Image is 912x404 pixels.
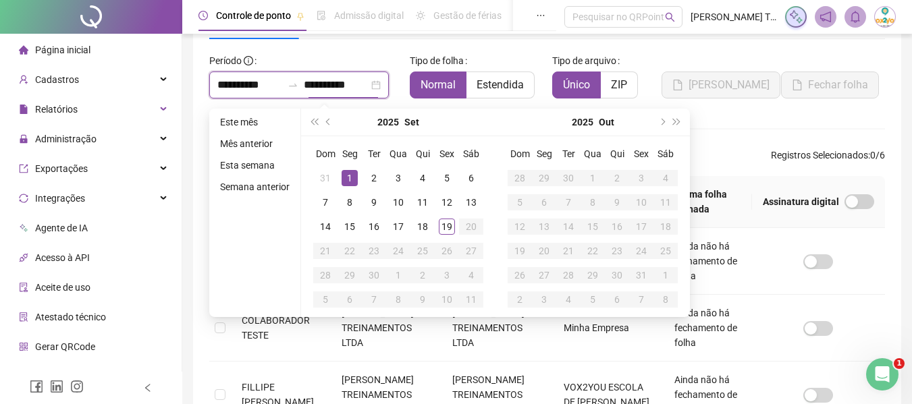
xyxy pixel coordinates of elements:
[414,243,431,259] div: 25
[366,243,382,259] div: 23
[421,78,456,91] span: Normal
[317,243,333,259] div: 21
[366,267,382,283] div: 30
[342,243,358,259] div: 22
[414,194,431,210] div: 11
[477,78,524,91] span: Estendida
[771,150,868,161] span: Registros Selecionados
[313,166,338,190] td: 2025-08-31
[35,74,79,85] span: Cadastros
[35,312,106,322] span: Atestado técnico
[362,166,386,190] td: 2025-09-02
[386,239,410,263] td: 2025-09-24
[439,170,455,186] div: 5
[366,170,382,186] div: 2
[508,166,532,190] td: 2025-09-28
[435,142,459,166] th: Sex
[820,11,832,23] span: notification
[771,148,885,169] span: : 0 / 6
[605,287,629,312] td: 2025-11-06
[342,194,358,210] div: 8
[581,214,605,239] td: 2025-10-15
[560,194,576,210] div: 7
[386,142,410,166] th: Qua
[390,219,406,235] div: 17
[390,170,406,186] div: 3
[209,55,242,66] span: Período
[435,214,459,239] td: 2025-09-19
[662,71,780,98] button: [PERSON_NAME]
[552,53,616,68] span: Tipo de arquivo
[556,190,581,214] td: 2025-10-07
[35,223,88,233] span: Agente de IA
[633,267,649,283] div: 31
[386,214,410,239] td: 2025-09-17
[658,291,674,308] div: 8
[560,219,576,235] div: 14
[653,166,678,190] td: 2025-10-04
[19,134,28,144] span: lock
[313,263,338,287] td: 2025-09-28
[459,142,483,166] th: Sáb
[532,190,556,214] td: 2025-10-06
[508,190,532,214] td: 2025-10-05
[35,163,88,174] span: Exportações
[605,142,629,166] th: Qui
[215,157,295,173] li: Esta semana
[629,190,653,214] td: 2025-10-10
[410,214,435,239] td: 2025-09-18
[414,291,431,308] div: 9
[653,214,678,239] td: 2025-10-18
[658,243,674,259] div: 25
[435,239,459,263] td: 2025-09-26
[463,170,479,186] div: 6
[19,45,28,55] span: home
[441,295,552,362] td: [PERSON_NAME] TREINAMENTOS LTDA
[536,194,552,210] div: 6
[215,179,295,195] li: Semana anterior
[629,166,653,190] td: 2025-10-03
[581,190,605,214] td: 2025-10-08
[390,291,406,308] div: 8
[439,267,455,283] div: 3
[35,104,78,115] span: Relatórios
[338,287,362,312] td: 2025-10-06
[313,287,338,312] td: 2025-10-05
[512,267,528,283] div: 26
[19,105,28,114] span: file
[629,142,653,166] th: Sex
[313,190,338,214] td: 2025-09-07
[143,383,153,393] span: left
[410,53,464,68] span: Tipo de folha
[410,263,435,287] td: 2025-10-02
[50,380,63,393] span: linkedin
[585,170,601,186] div: 1
[866,358,898,391] iframe: Intercom live chat
[629,214,653,239] td: 2025-10-17
[244,56,253,65] span: info-circle
[338,142,362,166] th: Seg
[781,71,879,98] button: Fechar folha
[35,371,79,382] span: Financeiro
[611,78,627,91] span: ZIP
[338,239,362,263] td: 2025-09-22
[553,295,664,362] td: Minha Empresa
[439,291,455,308] div: 10
[633,219,649,235] div: 17
[313,239,338,263] td: 2025-09-21
[665,12,675,22] span: search
[317,291,333,308] div: 5
[763,194,839,209] span: Assinatura digital
[288,80,298,90] span: swap-right
[362,287,386,312] td: 2025-10-07
[410,190,435,214] td: 2025-09-11
[306,109,321,136] button: super-prev-year
[19,75,28,84] span: user-add
[19,253,28,262] span: api
[377,109,399,136] button: year panel
[556,263,581,287] td: 2025-10-28
[410,239,435,263] td: 2025-09-25
[19,194,28,203] span: sync
[674,308,737,348] span: Ainda não há fechamento de folha
[556,287,581,312] td: 2025-11-04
